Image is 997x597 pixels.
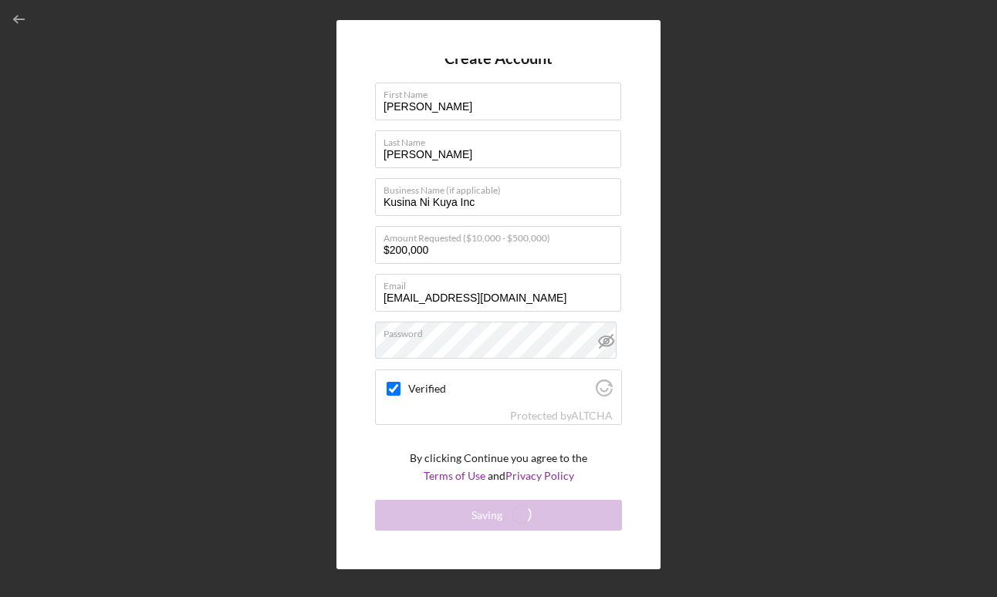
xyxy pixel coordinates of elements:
a: Visit Altcha.org [596,386,613,399]
h4: Create Account [444,49,553,67]
label: First Name [384,83,621,100]
a: Visit Altcha.org [571,409,613,422]
div: Saving [471,500,502,531]
a: Privacy Policy [505,469,574,482]
button: Saving [375,500,622,531]
label: Business Name (if applicable) [384,179,621,196]
p: By clicking Continue you agree to the and [410,450,587,484]
label: Amount Requested ($10,000 - $500,000) [384,227,621,244]
label: Email [384,275,621,292]
a: Terms of Use [424,469,485,482]
label: Password [384,322,621,339]
label: Last Name [384,131,621,148]
label: Verified [408,383,591,395]
div: Protected by [510,410,613,422]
